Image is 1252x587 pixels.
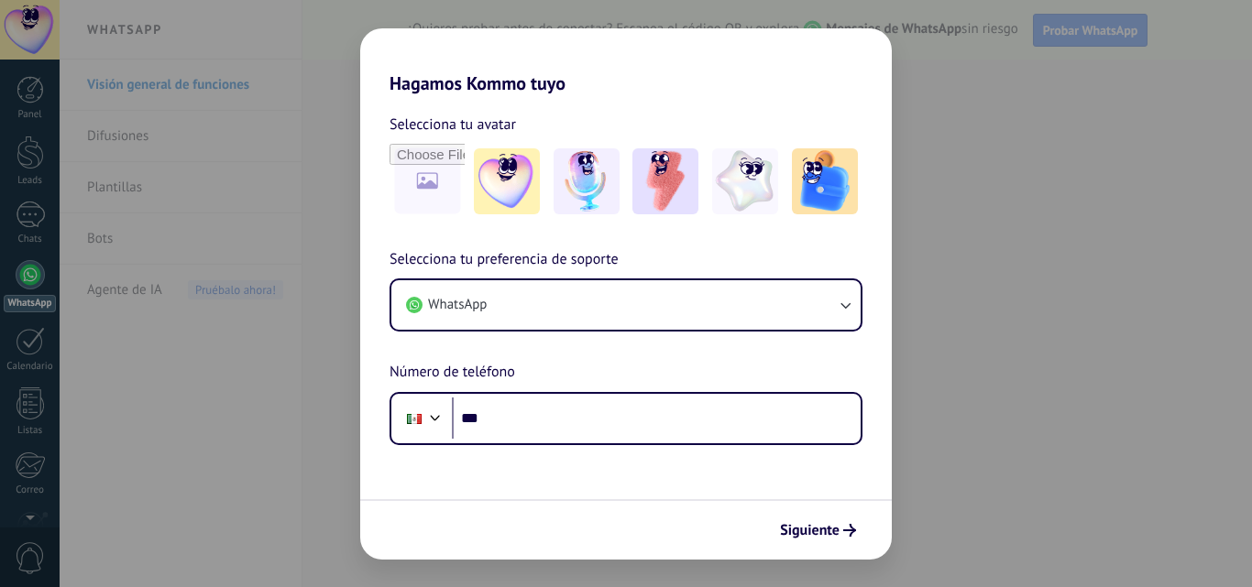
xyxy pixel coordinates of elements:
div: Mexico: + 52 [397,399,432,438]
img: -1.jpeg [474,148,540,214]
img: -2.jpeg [554,148,620,214]
img: -4.jpeg [712,148,778,214]
h2: Hagamos Kommo tuyo [360,28,892,94]
span: Selecciona tu preferencia de soporte [390,248,619,272]
span: Número de teléfono [390,361,515,385]
img: -5.jpeg [792,148,858,214]
button: Siguiente [772,515,864,546]
span: Selecciona tu avatar [390,113,516,136]
img: -3.jpeg [632,148,698,214]
button: WhatsApp [391,280,861,330]
span: WhatsApp [428,296,487,314]
span: Siguiente [780,524,840,537]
